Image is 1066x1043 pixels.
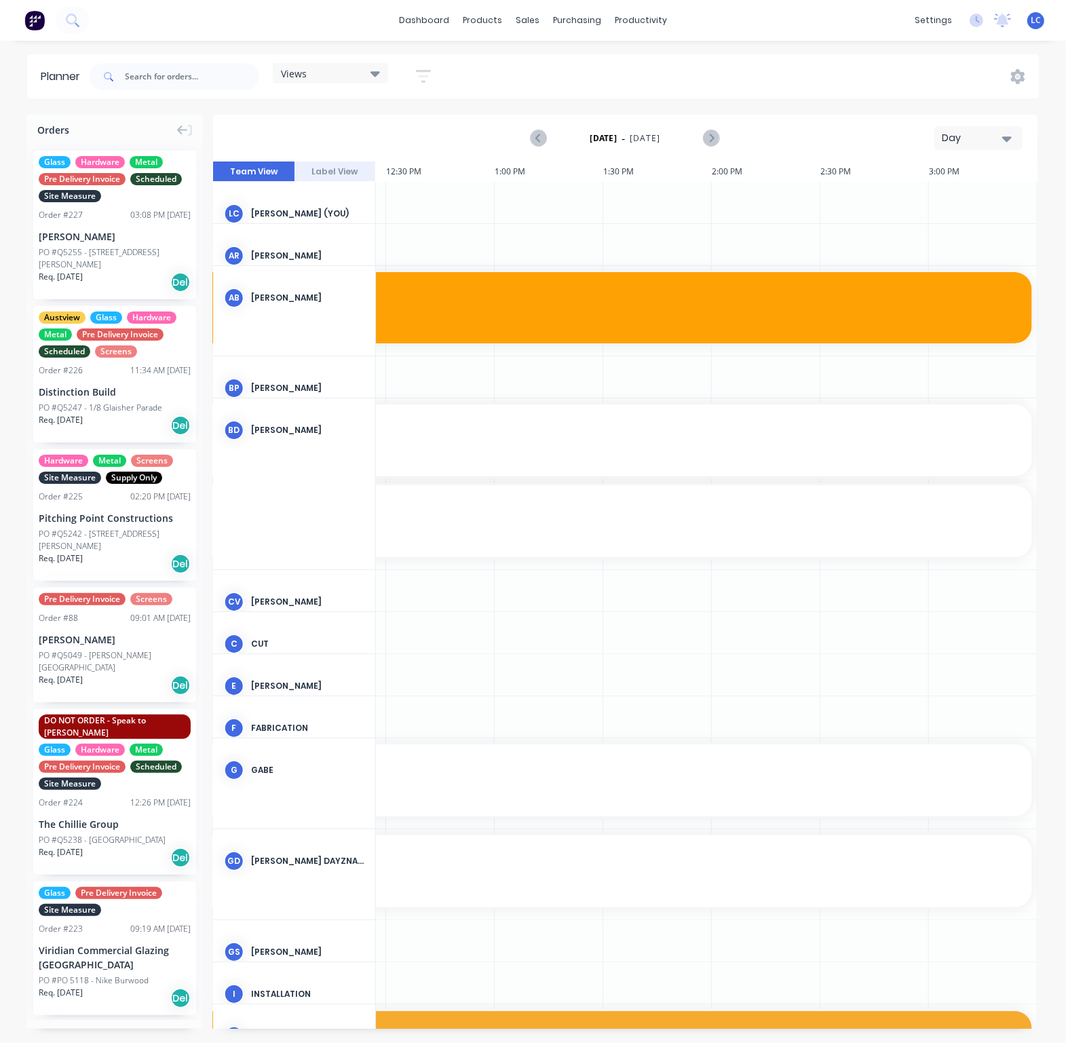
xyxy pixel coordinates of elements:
span: Metal [93,455,126,467]
span: Req. [DATE] [39,846,83,858]
div: Del [170,675,191,696]
div: Cv [224,592,244,612]
span: Scheduled [39,345,90,358]
button: Next page [703,130,719,147]
div: [PERSON_NAME] [251,250,364,262]
div: [PERSON_NAME] [39,632,191,647]
div: Del [170,415,191,436]
div: I [224,984,244,1004]
div: Order # 224 [39,797,83,809]
div: PO #Q5049 - [PERSON_NAME][GEOGRAPHIC_DATA] [39,649,191,674]
div: purchasing [546,10,608,31]
span: Hardware [75,744,125,756]
div: F [224,718,244,738]
div: Gabe [251,764,364,776]
span: Metal [130,156,163,168]
span: Req. [DATE] [39,414,83,426]
div: GS [224,942,244,962]
div: C [224,634,244,654]
button: Previous page [531,130,547,147]
span: Site Measure [39,904,101,916]
div: 02:20 PM [DATE] [130,491,191,503]
span: Scheduled [130,761,182,773]
span: Site Measure [39,778,101,790]
input: Search for orders... [125,63,259,90]
div: Planner [41,69,87,85]
span: Glass [39,156,71,168]
div: Pitching Point Constructions [39,511,191,525]
div: 03:08 PM [DATE] [130,209,191,221]
span: Pre Delivery Invoice [39,761,126,773]
div: 1:30 PM [603,162,712,182]
div: PO #Q5255 - [STREET_ADDRESS][PERSON_NAME] [39,246,191,271]
div: Fabrication [251,722,364,734]
span: Req. [DATE] [39,552,83,565]
div: Cut [251,638,364,650]
span: Glass [90,311,122,324]
div: PO #Q5247 - 1/8 Glaisher Parade [39,402,162,414]
span: Glass [39,744,71,756]
span: Hardware [127,311,176,324]
div: Order # 225 [39,491,83,503]
span: Pre Delivery Invoice [39,593,126,605]
div: G [224,760,244,780]
div: Order # 226 [39,364,83,377]
span: Req. [DATE] [39,271,83,283]
div: Installation [251,988,364,1000]
span: Views [281,67,307,81]
div: PO #PO 5118 - Nike Burwood [39,974,149,987]
div: Order # 88 [39,612,78,624]
div: productivity [608,10,674,31]
div: 2:30 PM [820,162,929,182]
span: Req. [DATE] [39,674,83,686]
span: Hardware [75,156,125,168]
div: 3:00 PM [929,162,1038,182]
div: Order # 227 [39,209,83,221]
strong: [DATE] [590,132,617,145]
div: PO #Q5238 - [GEOGRAPHIC_DATA] [39,834,166,846]
div: sales [509,10,546,31]
div: [PERSON_NAME] (You) [251,208,364,220]
span: Screens [131,455,173,467]
div: The Chillie Group [39,817,191,831]
span: LC [1031,14,1041,26]
div: settings [908,10,959,31]
span: Pre Delivery Invoice [39,173,126,185]
div: [PERSON_NAME] [251,946,364,958]
div: [PERSON_NAME] [251,680,364,692]
span: [DATE] [630,132,660,145]
button: Team View [213,162,294,182]
div: products [456,10,509,31]
div: PO #Q5242 - [STREET_ADDRESS][PERSON_NAME] [39,528,191,552]
div: [PERSON_NAME] [251,424,364,436]
a: dashboard [392,10,456,31]
span: Metal [130,744,163,756]
div: AB [224,288,244,308]
span: Screens [130,593,172,605]
span: Screens [95,345,137,358]
div: [PERSON_NAME] Dayznaya [251,855,364,867]
button: Label View [294,162,376,182]
div: LC [224,204,244,224]
div: GD [224,851,244,871]
span: Site Measure [39,190,101,202]
div: Distinction Build [39,385,191,399]
span: Site Measure [39,472,101,484]
div: [PERSON_NAME] [39,229,191,244]
span: Supply Only [106,472,162,484]
img: Factory [24,10,45,31]
span: Hardware [39,455,88,467]
span: DO NOT ORDER - Speak to [PERSON_NAME] [39,715,191,739]
button: Day [934,126,1023,150]
span: Austview [39,311,85,324]
div: 1:00 PM [495,162,603,182]
div: 09:19 AM [DATE] [130,923,191,935]
span: Req. [DATE] [39,987,83,999]
div: Del [170,848,191,868]
div: Order # 223 [39,923,83,935]
div: Del [170,554,191,574]
div: Del [170,988,191,1008]
div: [PERSON_NAME] [251,596,364,608]
span: - [622,130,625,147]
span: Orders [37,123,69,137]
